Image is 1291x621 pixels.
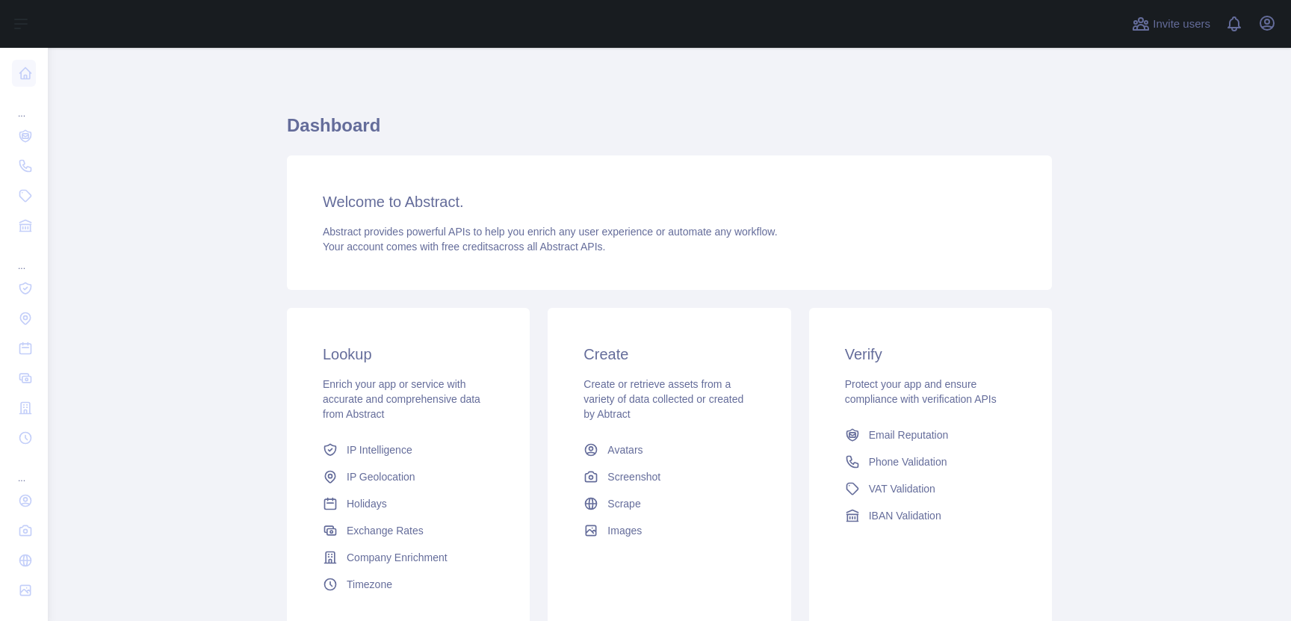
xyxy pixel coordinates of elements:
span: free credits [442,241,493,253]
a: Phone Validation [839,448,1022,475]
span: Abstract provides powerful APIs to help you enrich any user experience or automate any workflow. [323,226,778,238]
a: Timezone [317,571,500,598]
span: Your account comes with across all Abstract APIs. [323,241,605,253]
span: Holidays [347,496,387,511]
span: Avatars [607,442,643,457]
button: Invite users [1129,12,1213,36]
span: Timezone [347,577,392,592]
div: ... [12,242,36,272]
a: Holidays [317,490,500,517]
a: IP Intelligence [317,436,500,463]
h3: Welcome to Abstract. [323,191,1016,212]
span: IP Geolocation [347,469,415,484]
span: Screenshot [607,469,660,484]
h1: Dashboard [287,114,1052,149]
span: Exchange Rates [347,523,424,538]
span: Create or retrieve assets from a variety of data collected or created by Abtract [583,378,743,420]
span: Company Enrichment [347,550,448,565]
a: Email Reputation [839,421,1022,448]
h3: Create [583,344,755,365]
span: IBAN Validation [869,508,941,523]
a: Screenshot [578,463,761,490]
a: Scrape [578,490,761,517]
a: VAT Validation [839,475,1022,502]
span: Phone Validation [869,454,947,469]
span: Enrich your app or service with accurate and comprehensive data from Abstract [323,378,480,420]
div: ... [12,454,36,484]
span: Invite users [1153,16,1210,33]
a: IP Geolocation [317,463,500,490]
a: Images [578,517,761,544]
span: Email Reputation [869,427,949,442]
a: Avatars [578,436,761,463]
a: Exchange Rates [317,517,500,544]
span: Images [607,523,642,538]
h3: Verify [845,344,1016,365]
a: Company Enrichment [317,544,500,571]
span: VAT Validation [869,481,935,496]
a: IBAN Validation [839,502,1022,529]
span: IP Intelligence [347,442,412,457]
div: ... [12,90,36,120]
h3: Lookup [323,344,494,365]
span: Scrape [607,496,640,511]
span: Protect your app and ensure compliance with verification APIs [845,378,997,405]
